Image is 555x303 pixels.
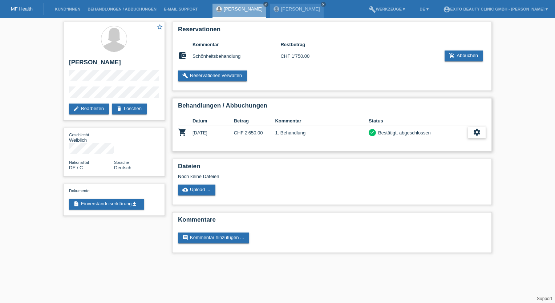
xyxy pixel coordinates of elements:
h2: [PERSON_NAME] [69,59,159,70]
h2: Reservationen [178,26,486,37]
a: [PERSON_NAME] [281,6,320,12]
span: Nationalität [69,160,89,165]
a: add_shopping_cartAbbuchen [445,50,483,61]
a: Behandlungen / Abbuchungen [84,7,160,11]
div: Bestätigt, abgeschlossen [376,129,431,137]
i: close [264,3,268,6]
th: Kommentar [193,40,280,49]
a: star_border [157,24,163,31]
span: Geschlecht [69,133,89,137]
i: cloud_upload [182,187,188,193]
td: Schönheitsbehandlung [193,49,280,63]
i: account_balance_wallet [178,51,187,60]
a: close [321,2,326,7]
span: Dokumente [69,189,89,193]
div: Noch keine Dateien [178,174,400,179]
th: Restbetrag [280,40,324,49]
div: Weiblich [69,132,114,143]
h2: Kommentare [178,216,486,227]
td: CHF 2'650.00 [234,125,275,140]
i: edit [73,106,79,112]
i: account_circle [443,6,450,13]
a: E-Mail Support [160,7,202,11]
a: account_circleExito Beauty Clinic GmbH - [PERSON_NAME] ▾ [439,7,551,11]
a: Kund*innen [51,7,84,11]
td: [DATE] [193,125,234,140]
th: Kommentar [275,117,369,125]
span: Deutsch [114,165,131,170]
i: build [369,6,376,13]
td: 1. Behandlung [275,125,369,140]
i: get_app [131,201,137,207]
i: add_shopping_cart [449,53,455,58]
h2: Dateien [178,163,486,174]
a: deleteLöschen [112,104,147,114]
span: Sprache [114,160,129,165]
a: cloud_uploadUpload ... [178,185,215,195]
a: buildWerkzeuge ▾ [365,7,409,11]
i: check [370,130,375,135]
th: Status [369,117,468,125]
i: delete [116,106,122,112]
a: editBearbeiten [69,104,109,114]
a: descriptionEinverständniserklärungget_app [69,199,144,210]
a: DE ▾ [416,7,432,11]
th: Betrag [234,117,275,125]
i: description [73,201,79,207]
i: build [182,73,188,78]
a: commentKommentar hinzufügen ... [178,233,249,243]
span: Deutschland / C / 01.03.2013 [69,165,83,170]
a: MF Health [11,6,33,12]
a: buildReservationen verwalten [178,70,247,81]
a: [PERSON_NAME] [224,6,263,12]
i: settings [473,128,481,136]
i: POSP00027217 [178,128,187,137]
i: close [321,3,325,6]
h2: Behandlungen / Abbuchungen [178,102,486,113]
th: Datum [193,117,234,125]
a: close [263,2,268,7]
td: CHF 1'750.00 [280,49,324,63]
a: Support [537,296,552,301]
i: comment [182,235,188,241]
i: star_border [157,24,163,30]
